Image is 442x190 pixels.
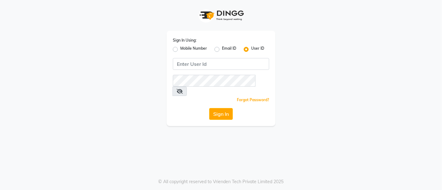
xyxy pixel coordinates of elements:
[173,38,196,43] label: Sign In Using:
[173,75,256,87] input: Username
[173,58,269,70] input: Username
[237,97,269,102] a: Forgot Password?
[251,46,264,53] label: User ID
[196,6,246,25] img: logo1.svg
[180,46,207,53] label: Mobile Number
[222,46,236,53] label: Email ID
[209,108,233,120] button: Sign In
